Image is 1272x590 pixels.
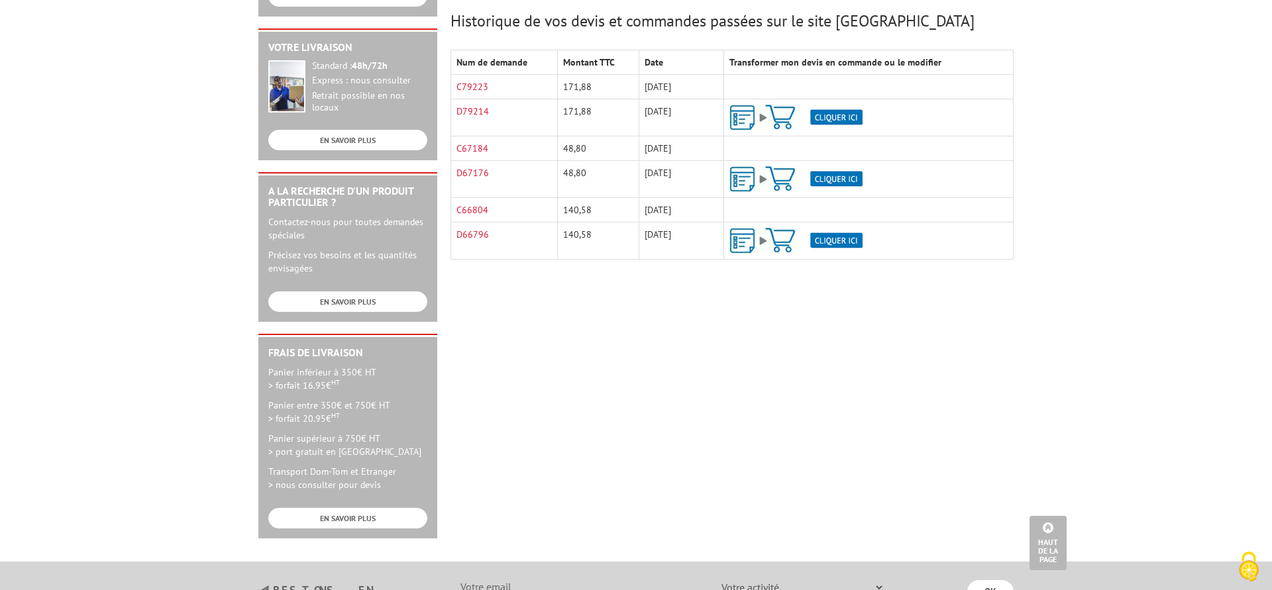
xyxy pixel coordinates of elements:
a: D66796 [456,228,489,240]
td: [DATE] [639,75,723,99]
td: 140,58 [557,222,639,260]
p: Contactez-nous pour toutes demandes spéciales [268,215,427,242]
td: 171,88 [557,99,639,136]
a: D67176 [456,167,489,179]
sup: HT [331,377,340,387]
a: Haut de la page [1030,516,1067,570]
td: [DATE] [639,161,723,198]
span: > nous consulter pour devis [268,479,381,491]
a: C79223 [456,81,488,93]
p: Précisez vos besoins et les quantités envisagées [268,248,427,275]
img: ajout-vers-panier.png [729,228,863,254]
a: D79214 [456,105,489,117]
div: Express : nous consulter [312,75,427,87]
img: ajout-vers-panier.png [729,166,863,192]
td: 171,88 [557,75,639,99]
h2: A la recherche d'un produit particulier ? [268,185,427,209]
h2: Votre livraison [268,42,427,54]
td: 140,58 [557,198,639,222]
a: C66804 [456,204,488,216]
div: Standard : [312,60,427,72]
span: > forfait 16.95€ [268,379,340,391]
a: EN SAVOIR PLUS [268,130,427,150]
strong: 48h/72h [352,60,388,72]
span: > port gratuit en [GEOGRAPHIC_DATA] [268,446,421,458]
h3: Historique de vos devis et commandes passées sur le site [GEOGRAPHIC_DATA] [450,13,1014,30]
div: Retrait possible en nos locaux [312,90,427,114]
a: C67184 [456,142,488,154]
th: Montant TTC [557,50,639,75]
td: [DATE] [639,99,723,136]
td: 48,80 [557,136,639,161]
span: > forfait 20.95€ [268,413,340,424]
p: Panier supérieur à 750€ HT [268,432,427,458]
td: [DATE] [639,136,723,161]
img: widget-livraison.jpg [268,60,305,113]
p: Transport Dom-Tom et Etranger [268,465,427,491]
td: [DATE] [639,222,723,260]
a: EN SAVOIR PLUS [268,508,427,528]
img: ajout-vers-panier.png [729,105,863,130]
p: Panier entre 350€ et 750€ HT [268,399,427,425]
td: 48,80 [557,161,639,198]
img: Cookies (fenêtre modale) [1232,550,1265,583]
sup: HT [331,411,340,420]
th: Num de demande [451,50,558,75]
a: EN SAVOIR PLUS [268,291,427,312]
button: Cookies (fenêtre modale) [1226,545,1272,590]
td: [DATE] [639,198,723,222]
th: Transformer mon devis en commande ou le modifier [723,50,1013,75]
h2: Frais de Livraison [268,347,427,359]
p: Panier inférieur à 350€ HT [268,366,427,392]
th: Date [639,50,723,75]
